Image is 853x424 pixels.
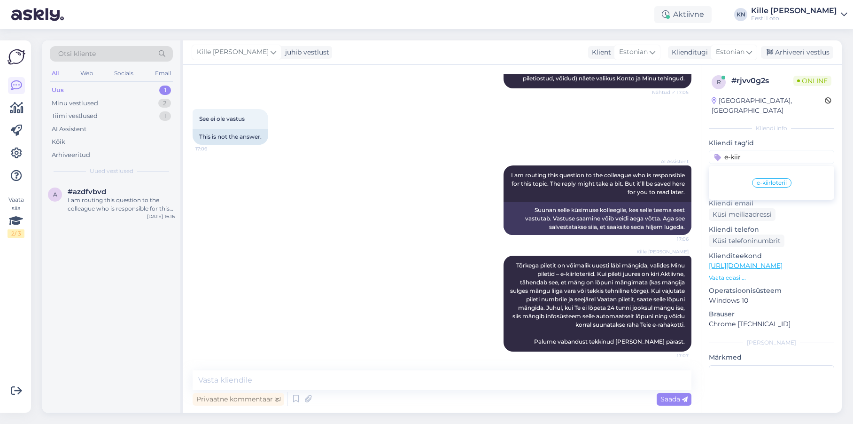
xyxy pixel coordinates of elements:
div: Arhiveeri vestlus [761,46,833,59]
span: See ei ole vastus [199,115,245,122]
span: AI Assistent [653,158,689,165]
p: Klienditeekond [709,251,834,261]
div: Minu vestlused [52,99,98,108]
div: Aktiivne [654,6,712,23]
span: Estonian [716,47,744,57]
span: Nähtud ✓ 17:05 [652,89,689,96]
div: This is not the answer. [193,129,268,145]
span: Uued vestlused [90,167,133,175]
div: Küsi telefoninumbrit [709,235,784,247]
span: I am routing this question to the colleague who is responsible for this topic. The reply might ta... [511,172,686,196]
div: I am routing this question to the colleague who is responsible for this topic. The reply might ta... [68,196,175,213]
div: Klient [588,47,611,57]
div: Email [153,67,173,79]
div: Kõik [52,137,65,147]
div: Klienditugi [668,47,708,57]
img: Askly Logo [8,48,25,66]
p: Kliendi email [709,198,834,208]
p: Windows 10 [709,296,834,306]
div: juhib vestlust [281,47,329,57]
div: Kille [PERSON_NAME] [751,7,837,15]
div: AI Assistent [52,125,86,134]
div: [PERSON_NAME] [709,338,834,347]
span: Tõrkega piletit on võimalik uuesti läbi mängida, valides Minu piletid – e-kiirloteriid. Kui pilet... [510,262,686,345]
p: Kliendi tag'id [709,138,834,148]
div: 2 / 3 [8,229,24,238]
span: Estonian [619,47,648,57]
p: Brauser [709,309,834,319]
div: Küsi meiliaadressi [709,208,775,221]
span: e-kiirloterii [757,180,787,186]
div: Web [78,67,95,79]
div: All [50,67,61,79]
div: Vaata siia [8,196,24,238]
p: Vaata edasi ... [709,274,834,282]
a: Kille [PERSON_NAME]Eesti Loto [751,7,847,22]
span: Saada [660,395,688,403]
div: Tiimi vestlused [52,111,98,121]
p: Kliendi telefon [709,225,834,235]
div: Suunan selle küsimuse kolleegile, kes selle teema eest vastutab. Vastuse saamine võib veidi aega ... [504,202,691,235]
span: r [717,79,721,86]
div: # rjvv0g2s [731,75,793,86]
div: KN [734,8,747,21]
div: Eesti Loto [751,15,837,22]
span: Otsi kliente [58,49,96,59]
div: [DATE] 16:16 [147,213,175,220]
div: Kliendi info [709,124,834,133]
div: Privaatne kommentaar [193,393,284,406]
span: #azdfvbvd [68,188,106,196]
span: 17:07 [653,352,689,359]
div: 1 [159,86,171,95]
div: Socials [112,67,135,79]
span: 17:06 [195,145,231,152]
div: Uus [52,86,64,95]
a: [URL][DOMAIN_NAME] [709,261,783,270]
span: 17:06 [653,236,689,243]
span: Kille [PERSON_NAME] [636,248,689,255]
p: Märkmed [709,353,834,362]
p: Operatsioonisüsteem [709,286,834,296]
div: Arhiveeritud [52,150,90,160]
span: a [53,191,57,198]
div: [GEOGRAPHIC_DATA], [GEOGRAPHIC_DATA] [712,96,825,116]
div: 1 [159,111,171,121]
div: 2 [158,99,171,108]
span: Online [793,76,831,86]
p: Chrome [TECHNICAL_ID] [709,319,834,329]
input: Lisa tag [709,150,834,164]
span: Kille [PERSON_NAME] [197,47,269,57]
